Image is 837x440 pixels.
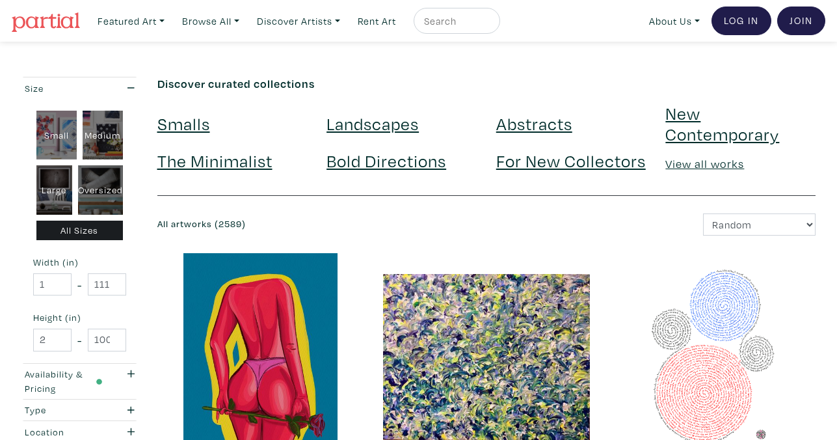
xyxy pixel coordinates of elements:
a: Rent Art [352,8,402,34]
button: Type [21,400,138,421]
a: Smalls [157,112,210,135]
span: - [77,276,82,294]
div: Oversized [78,165,123,215]
div: Type [25,403,103,417]
a: Browse All [176,8,245,34]
div: Size [25,81,103,96]
small: Height (in) [33,313,126,322]
input: Search [423,13,488,29]
a: About Us [643,8,706,34]
span: - [77,331,82,349]
a: Discover Artists [251,8,346,34]
a: New Contemporary [665,102,779,145]
a: For New Collectors [496,149,646,172]
div: Small [36,111,77,160]
h6: All artworks (2589) [157,219,477,230]
a: Featured Art [92,8,170,34]
div: Medium [83,111,123,160]
a: Landscapes [326,112,419,135]
small: Width (in) [33,258,126,267]
div: Large [36,165,73,215]
div: Availability & Pricing [25,367,103,395]
div: All Sizes [36,221,124,241]
button: Size [21,77,138,99]
a: Log In [711,7,771,35]
button: Availability & Pricing [21,364,138,399]
a: The Minimalist [157,149,272,172]
a: Abstracts [496,112,572,135]
div: Location [25,425,103,439]
a: View all works [665,156,744,171]
h6: Discover curated collections [157,77,816,91]
a: Join [777,7,825,35]
a: Bold Directions [326,149,446,172]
